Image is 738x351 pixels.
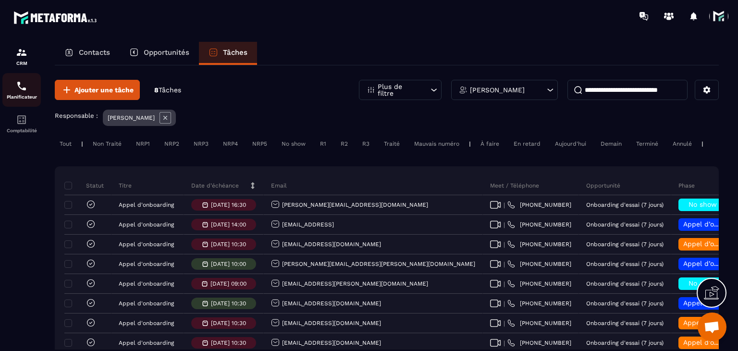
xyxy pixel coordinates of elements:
p: Onboarding d'essai (7 jours) [586,320,664,326]
span: | [504,280,505,288]
div: Ouvrir le chat [698,313,726,341]
p: Onboarding d'essai (7 jours) [586,339,664,346]
img: logo [13,9,100,26]
a: [PHONE_NUMBER] [507,300,571,307]
a: schedulerschedulerPlanificateur [2,73,41,107]
img: scheduler [16,80,27,92]
p: [DATE] 10:30 [211,300,246,307]
p: Email [271,182,287,189]
span: Ajouter une tâche [74,85,134,95]
p: | [701,140,703,147]
a: [PHONE_NUMBER] [507,339,571,347]
p: Appel d'onboarding [119,201,174,208]
img: accountant [16,114,27,125]
p: Appel d'onboarding [119,280,174,287]
p: [DATE] 14:00 [211,221,246,228]
p: Plus de filtre [378,83,420,97]
p: 8 [154,86,181,95]
div: Mauvais numéro [409,138,464,150]
p: CRM [2,61,41,66]
p: Appel d'onboarding [119,221,174,228]
p: Appel d'onboarding [119,320,174,326]
p: [DATE] 10:30 [211,320,246,326]
span: No show [689,201,717,208]
div: Terminé [631,138,663,150]
a: Contacts [55,42,120,65]
p: Onboarding d'essai (7 jours) [586,241,664,248]
span: No show [689,279,717,287]
p: [DATE] 10:00 [211,261,246,267]
a: formationformationCRM [2,39,41,73]
p: Comptabilité [2,128,41,133]
span: | [504,201,505,209]
a: [PHONE_NUMBER] [507,280,571,288]
div: NRP4 [218,138,243,150]
span: | [504,320,505,327]
div: R1 [315,138,331,150]
div: NRP2 [160,138,184,150]
p: Contacts [79,48,110,57]
p: [PERSON_NAME] [108,114,155,121]
div: NRP5 [247,138,272,150]
p: [DATE] 10:30 [211,241,246,248]
p: Appel d'onboarding [119,241,174,248]
p: | [469,140,471,147]
span: | [504,339,505,347]
a: Tâches [199,42,257,65]
a: [PHONE_NUMBER] [507,221,571,228]
div: Tout [55,138,76,150]
p: Responsable : [55,112,98,119]
a: [PHONE_NUMBER] [507,319,571,327]
a: accountantaccountantComptabilité [2,107,41,140]
img: formation [16,47,27,58]
a: Opportunités [120,42,199,65]
p: Onboarding d'essai (7 jours) [586,300,664,307]
p: Tâches [223,48,247,57]
p: [PERSON_NAME] [470,87,525,93]
p: Onboarding d'essai (7 jours) [586,201,664,208]
p: Onboarding d'essai (7 jours) [586,221,664,228]
div: Annulé [668,138,697,150]
span: | [504,300,505,307]
p: Onboarding d'essai (7 jours) [586,261,664,267]
div: En retard [509,138,545,150]
p: Phase [678,182,695,189]
div: À faire [476,138,504,150]
div: R3 [357,138,374,150]
p: | [81,140,83,147]
p: Appel d'onboarding [119,339,174,346]
button: Ajouter une tâche [55,80,140,100]
p: Appel d'onboarding [119,261,174,267]
p: Planificateur [2,94,41,100]
div: R2 [336,138,353,150]
p: Date d’échéance [191,182,239,189]
p: Onboarding d'essai (7 jours) [586,280,664,287]
div: NRP1 [131,138,155,150]
p: Titre [119,182,132,189]
span: | [504,261,505,268]
p: [DATE] 09:00 [210,280,246,287]
div: Aujourd'hui [550,138,591,150]
span: | [504,241,505,248]
a: [PHONE_NUMBER] [507,240,571,248]
p: Opportunité [586,182,620,189]
span: Tâches [159,86,181,94]
p: Statut [67,182,104,189]
a: [PHONE_NUMBER] [507,201,571,209]
p: [DATE] 10:30 [211,339,246,346]
div: NRP3 [189,138,213,150]
span: | [504,221,505,228]
p: Meet / Téléphone [490,182,539,189]
p: [DATE] 16:30 [211,201,246,208]
p: Appel d'onboarding [119,300,174,307]
p: Opportunités [144,48,189,57]
div: No show [277,138,310,150]
div: Non Traité [88,138,126,150]
div: Demain [596,138,627,150]
div: Traité [379,138,405,150]
a: [PHONE_NUMBER] [507,260,571,268]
